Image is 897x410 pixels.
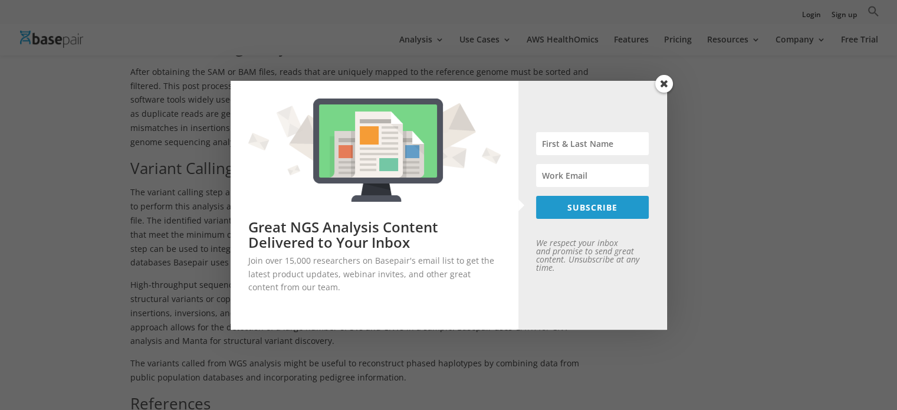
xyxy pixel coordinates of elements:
p: Join over 15,000 researchers on Basepair's email list to get the latest product updates, webinar ... [248,254,501,294]
h2: Great NGS Analysis Content Delivered to Your Inbox [248,219,501,251]
img: Great NGS Analysis Content Delivered to Your Inbox [239,90,510,211]
span: SUBSCRIBE [567,202,617,213]
em: We respect your inbox and promise to send great content. Unsubscribe at any time. [536,237,639,273]
iframe: Drift Widget Chat Controller [838,351,883,396]
input: Work Email [536,164,649,187]
input: First & Last Name [536,132,649,155]
button: SUBSCRIBE [536,196,649,219]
